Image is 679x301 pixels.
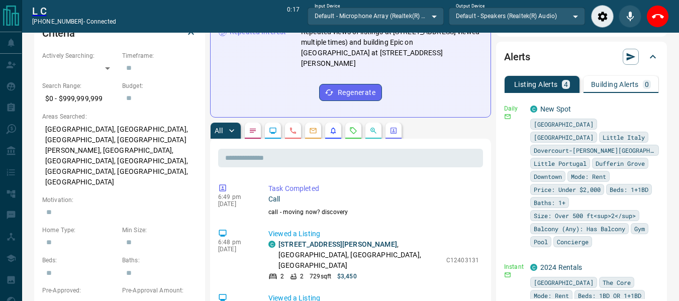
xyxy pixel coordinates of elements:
p: Building Alerts [591,81,639,88]
svg: Agent Actions [390,127,398,135]
span: Pool [534,237,548,247]
p: [PHONE_NUMBER] - [32,17,116,26]
p: Motivation: [42,195,197,205]
span: Little Portugal [534,158,587,168]
div: Default - Microphone Array (Realtek(R) Audio) [308,8,444,25]
div: Criteria [42,21,197,45]
span: Beds: 1+1BD [610,184,648,194]
p: Baths: [122,256,197,265]
p: Task Completed [268,183,479,194]
span: Baths: 1+ [534,197,565,208]
span: Mode: Rent [571,171,606,181]
p: $3,450 [337,272,357,281]
span: [GEOGRAPHIC_DATA] [534,119,594,129]
p: Listing Alerts [514,81,558,88]
p: Timeframe: [122,51,197,60]
span: The Core [603,277,631,287]
p: [GEOGRAPHIC_DATA], [GEOGRAPHIC_DATA], [GEOGRAPHIC_DATA], [GEOGRAPHIC_DATA][PERSON_NAME], [GEOGRAP... [42,121,197,190]
p: [DATE] [218,246,253,253]
div: condos.ca [530,264,537,271]
p: 2 [280,272,284,281]
div: Mute [619,5,641,28]
span: connected [86,18,116,25]
h2: Alerts [504,49,530,65]
div: Alerts [504,45,659,69]
span: Dufferin Grove [596,158,645,168]
p: Daily [504,104,524,113]
svg: Opportunities [369,127,377,135]
p: , [GEOGRAPHIC_DATA], [GEOGRAPHIC_DATA], [GEOGRAPHIC_DATA] [278,239,441,271]
span: Little Italy [603,132,645,142]
div: End Call [646,5,669,28]
span: Balcony (Any): Has Balcony [534,224,625,234]
span: [GEOGRAPHIC_DATA] [534,277,594,287]
p: Call [268,194,479,205]
a: L C [32,5,116,17]
p: Search Range: [42,81,117,90]
span: [GEOGRAPHIC_DATA] [534,132,594,142]
p: 6:49 pm [218,193,253,200]
p: 2 [300,272,304,281]
label: Input Device [315,3,340,10]
span: Concierge [557,237,589,247]
button: Regenerate [319,84,382,101]
p: 0 [645,81,649,88]
svg: Email [504,113,511,120]
div: Audio Settings [591,5,614,28]
p: call - moving now? discovery [268,208,479,217]
p: 4 [564,81,568,88]
p: Beds: [42,256,117,265]
svg: Email [504,271,511,278]
svg: Notes [249,127,257,135]
p: Viewed a Listing [268,229,479,239]
p: Pre-Approved: [42,286,117,295]
p: Actively Searching: [42,51,117,60]
p: Pre-Approval Amount: [122,286,197,295]
p: Home Type: [42,226,117,235]
a: New Spot [540,105,571,113]
p: [DATE] [218,200,253,208]
p: C12403131 [446,256,479,265]
div: Default - Speakers (Realtek(R) Audio) [449,8,585,25]
svg: Calls [289,127,297,135]
p: 729 sqft [310,272,331,281]
p: Min Size: [122,226,197,235]
a: 2024 Rentals [540,263,583,271]
span: Size: Over 500 ft<sup>2</sup> [534,211,636,221]
a: [STREET_ADDRESS][PERSON_NAME] [278,240,397,248]
svg: Listing Alerts [329,127,337,135]
p: $0 - $999,999,999 [42,90,117,107]
div: condos.ca [530,106,537,113]
h2: Criteria [42,25,75,41]
p: 0:17 [287,5,299,28]
p: Areas Searched: [42,112,197,121]
span: Mode: Rent [534,290,569,300]
span: Beds: 1BD OR 1+1BD [578,290,641,300]
span: Price: Under $2,000 [534,184,601,194]
div: condos.ca [268,241,275,248]
span: Downtown [534,171,562,181]
p: Instant [504,262,524,271]
p: All [215,127,223,134]
svg: Requests [349,127,357,135]
p: Repeated views of listings at [STREET_ADDRESS] viewed multiple times) and building Epic on [GEOGR... [301,27,482,69]
p: Budget: [122,81,197,90]
span: Dovercourt-[PERSON_NAME][GEOGRAPHIC_DATA] [534,145,655,155]
svg: Emails [309,127,317,135]
label: Output Device [456,3,484,10]
p: 6:48 pm [218,239,253,246]
span: Gym [634,224,645,234]
svg: Lead Browsing Activity [269,127,277,135]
